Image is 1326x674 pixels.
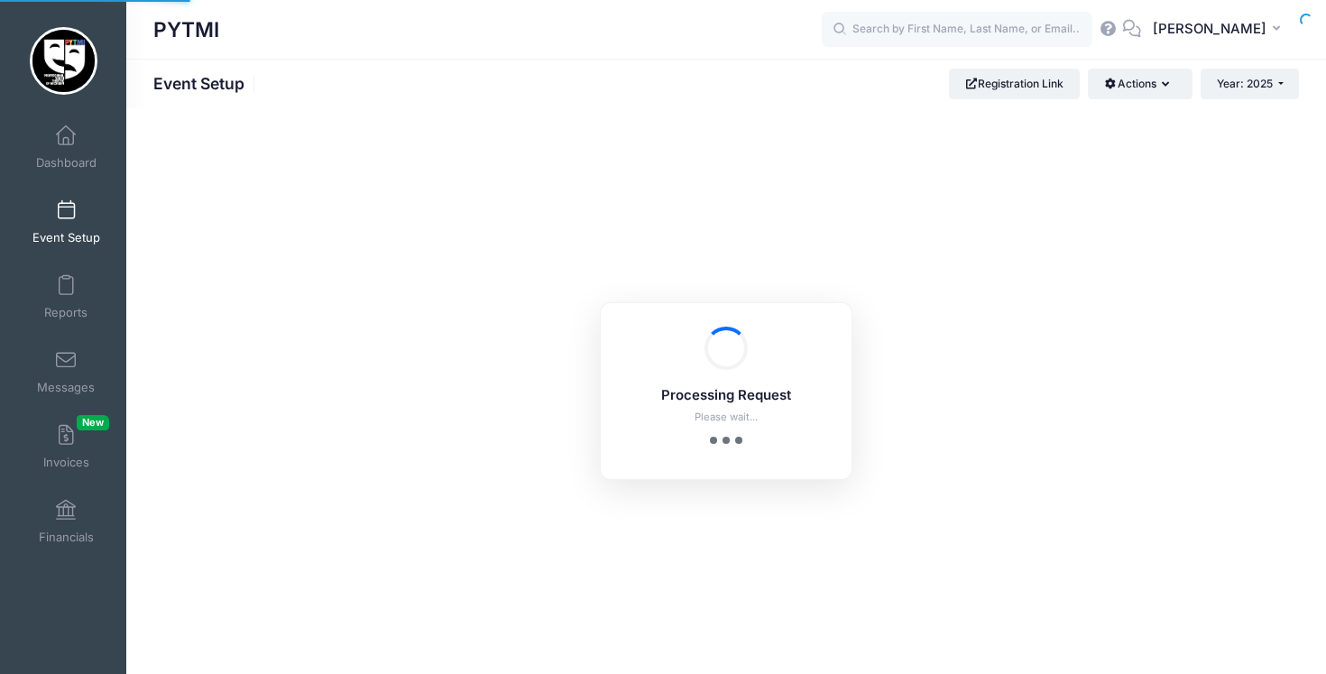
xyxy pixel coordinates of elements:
[36,155,97,171] span: Dashboard
[30,27,97,95] img: PYTMI
[153,9,219,51] h1: PYTMI
[39,530,94,545] span: Financials
[23,115,109,179] a: Dashboard
[32,230,100,245] span: Event Setup
[23,415,109,478] a: InvoicesNew
[1201,69,1299,99] button: Year: 2025
[1141,9,1299,51] button: [PERSON_NAME]
[23,490,109,553] a: Financials
[43,455,89,470] span: Invoices
[1088,69,1192,99] button: Actions
[153,74,260,93] h1: Event Setup
[23,265,109,328] a: Reports
[77,415,109,430] span: New
[822,12,1092,48] input: Search by First Name, Last Name, or Email...
[23,340,109,403] a: Messages
[624,410,828,425] p: Please wait...
[624,388,828,404] h5: Processing Request
[1217,77,1273,90] span: Year: 2025
[1153,19,1266,39] span: [PERSON_NAME]
[37,380,95,395] span: Messages
[949,69,1080,99] a: Registration Link
[23,190,109,254] a: Event Setup
[44,305,87,320] span: Reports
